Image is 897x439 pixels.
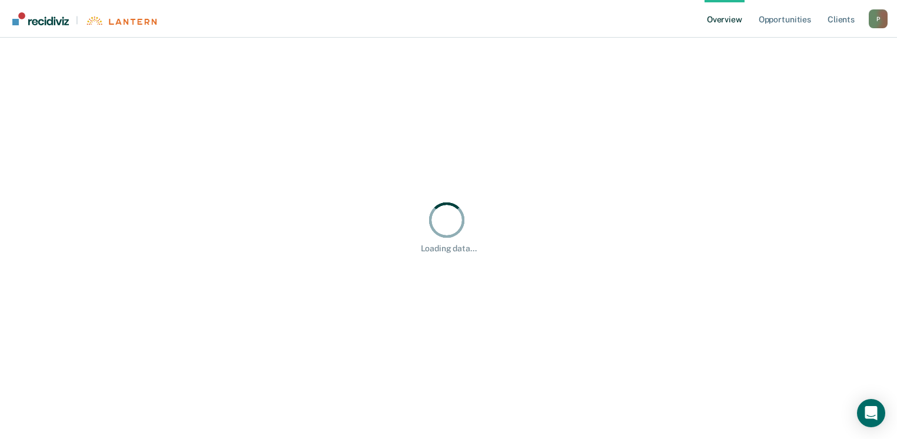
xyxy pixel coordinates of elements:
[869,9,888,28] div: P
[12,12,69,25] img: Recidiviz
[421,244,477,254] div: Loading data...
[85,16,157,25] img: Lantern
[869,9,888,28] button: Profile dropdown button
[69,15,85,25] span: |
[857,399,885,427] div: Open Intercom Messenger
